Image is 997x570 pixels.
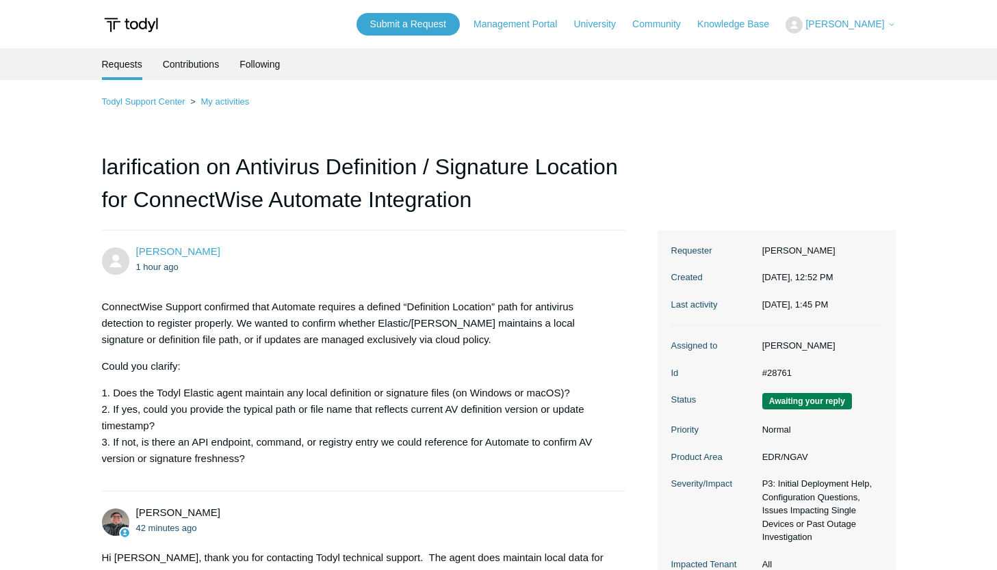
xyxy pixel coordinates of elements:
dt: Requester [671,244,755,258]
img: Todyl Support Center Help Center home page [102,12,160,38]
li: Todyl Support Center [102,96,188,107]
h1: larification on Antivirus Definition / Signature Location for ConnectWise Automate Integration [102,150,626,230]
time: 10/07/2025, 12:52 [762,272,833,282]
li: My activities [187,96,249,107]
dt: Created [671,271,755,284]
a: Knowledge Base [697,17,783,31]
a: Management Portal [474,17,571,31]
a: Submit a Request [357,13,460,36]
dd: [PERSON_NAME] [755,244,882,258]
dt: Id [671,366,755,380]
p: ConnectWise Support confirmed that Automate requires a defined “Definition Location” path for ant... [102,299,612,348]
a: Following [239,49,280,80]
dd: #28761 [755,366,882,380]
dd: [PERSON_NAME] [755,339,882,353]
a: University [573,17,629,31]
dd: P3: Initial Deployment Help, Configuration Questions, Issues Impacting Single Devices or Past Out... [755,477,882,544]
span: Aaron Argiropoulos [136,245,220,257]
dt: Last activity [671,298,755,312]
time: 10/07/2025, 13:45 [136,523,197,533]
span: Matt Robinson [136,506,220,518]
dt: Priority [671,423,755,437]
a: [PERSON_NAME] [136,245,220,257]
dd: EDR/NGAV [755,450,882,464]
button: [PERSON_NAME] [786,16,895,33]
li: Requests [102,49,142,80]
dt: Product Area [671,450,755,464]
span: [PERSON_NAME] [805,18,884,29]
a: Todyl Support Center [102,96,185,107]
a: Community [632,17,695,31]
span: We are waiting for you to respond [762,393,852,409]
p: Could you clarify: [102,358,612,375]
dd: Normal [755,423,882,437]
time: 10/07/2025, 13:45 [762,299,829,310]
dt: Assigned to [671,339,755,353]
a: Contributions [163,49,220,80]
a: My activities [200,96,249,107]
dt: Severity/Impact [671,477,755,491]
dt: Status [671,393,755,407]
time: 10/07/2025, 12:52 [136,262,179,272]
p: 1. Does the Todyl Elastic agent maintain any local definition or signature files (on Windows or m... [102,385,612,467]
